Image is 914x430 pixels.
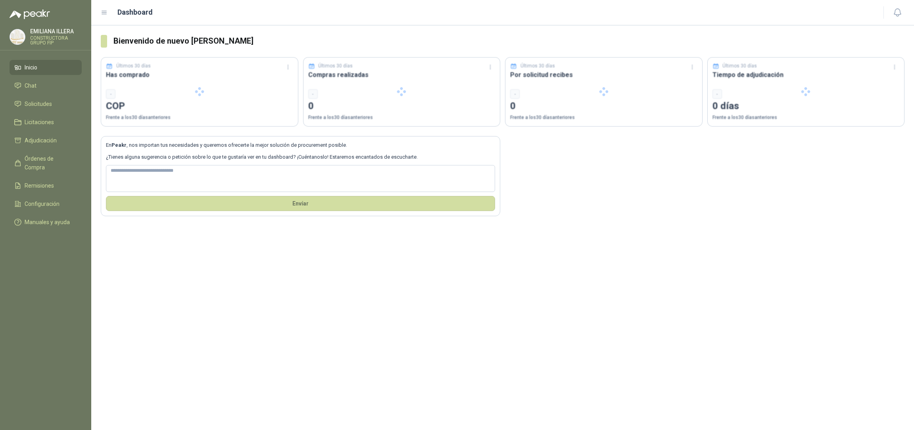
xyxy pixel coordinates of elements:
[10,60,82,75] a: Inicio
[25,136,57,145] span: Adjudicación
[10,78,82,93] a: Chat
[111,142,127,148] b: Peakr
[106,153,495,161] p: ¿Tienes alguna sugerencia o petición sobre lo que te gustaría ver en tu dashboard? ¡Cuéntanoslo! ...
[25,118,54,127] span: Licitaciones
[25,63,37,72] span: Inicio
[10,29,25,44] img: Company Logo
[25,154,74,172] span: Órdenes de Compra
[10,178,82,193] a: Remisiones
[25,200,60,208] span: Configuración
[30,36,82,45] p: CONSTRUCTORA GRUPO FIP
[10,10,50,19] img: Logo peakr
[10,133,82,148] a: Adjudicación
[10,151,82,175] a: Órdenes de Compra
[106,141,495,149] p: En , nos importan tus necesidades y queremos ofrecerte la mejor solución de procurement posible.
[25,81,36,90] span: Chat
[113,35,904,47] h3: Bienvenido de nuevo [PERSON_NAME]
[106,196,495,211] button: Envíar
[30,29,82,34] p: EMILIANA ILLERA
[10,115,82,130] a: Licitaciones
[25,218,70,227] span: Manuales y ayuda
[10,96,82,111] a: Solicitudes
[25,181,54,190] span: Remisiones
[10,196,82,211] a: Configuración
[25,100,52,108] span: Solicitudes
[10,215,82,230] a: Manuales y ayuda
[117,7,153,18] h1: Dashboard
